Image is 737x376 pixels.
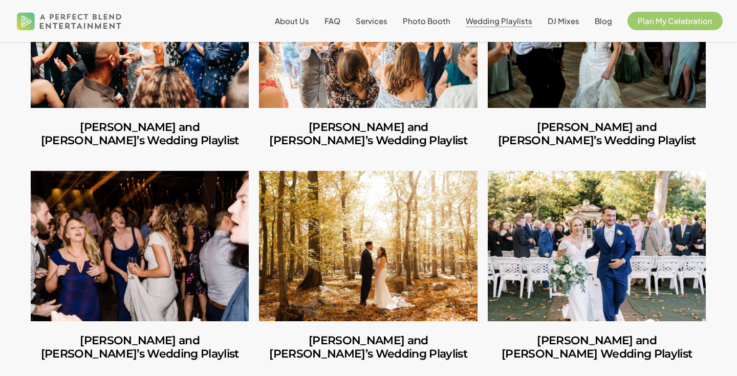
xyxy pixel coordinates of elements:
a: FAQ [324,17,340,25]
a: DJ Mixes [548,17,579,25]
span: FAQ [324,16,340,26]
a: Ruben and Lesley’s Wedding Playlist [259,171,477,321]
span: Wedding Playlists [466,16,532,26]
a: Ruben and Lesley’s Wedding Playlist [259,321,477,374]
span: Photo Booth [403,16,450,26]
a: Plan My Celebration [627,17,723,25]
a: About Us [275,17,309,25]
span: About Us [275,16,309,26]
a: Blog [595,17,612,25]
a: Ilana and Andrew’s Wedding Playlist [31,108,249,161]
a: Mike and Amanda’s Wedding Playlist [31,171,249,321]
a: Wedding Playlists [466,17,532,25]
a: Services [356,17,387,25]
span: Blog [595,16,612,26]
img: A Perfect Blend Entertainment [14,4,124,38]
a: Photo Booth [403,17,450,25]
a: Shannon and Joseph’s Wedding Playlist [488,108,706,161]
a: Mike and Amanda’s Wedding Playlist [31,321,249,374]
a: George and Mackenzie’s Wedding Playlist [488,321,706,374]
a: Jules and Michelle’s Wedding Playlist [259,108,477,161]
span: Services [356,16,387,26]
span: Plan My Celebration [638,16,712,26]
span: DJ Mixes [548,16,579,26]
a: George and Mackenzie’s Wedding Playlist [488,171,706,321]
